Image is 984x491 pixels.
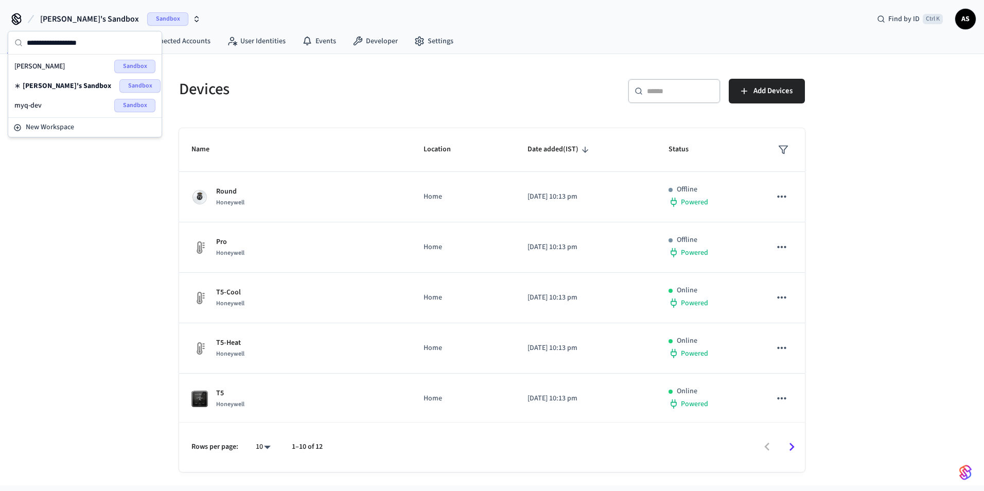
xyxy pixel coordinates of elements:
p: T5-Heat [216,338,244,348]
span: Honeywell [216,198,244,207]
span: AS [956,10,975,28]
span: Powered [681,197,708,207]
button: AS [955,9,976,29]
span: Honeywell [216,249,244,257]
span: Sandbox [119,79,161,93]
a: User Identities [219,32,294,50]
p: Round [216,186,244,197]
button: Add Devices [729,79,805,103]
span: Status [669,142,702,157]
button: Go to next page [780,435,804,459]
p: 1–10 of 12 [292,442,323,452]
span: Sandbox [114,60,155,73]
span: [PERSON_NAME]'s Sandbox [40,13,139,25]
span: Find by ID [888,14,920,24]
a: Connected Accounts [126,32,219,50]
button: New Workspace [9,119,161,136]
span: Powered [681,399,708,409]
p: Online [677,285,697,296]
span: Ctrl K [923,14,943,24]
span: Powered [681,298,708,308]
p: Home [424,343,503,354]
h5: Devices [179,79,486,100]
p: [DATE] 10:13 pm [528,242,644,253]
span: Powered [681,248,708,258]
img: honeywell_round [191,189,208,205]
p: T5 [216,388,244,399]
img: thermostat_fallback [191,340,208,357]
span: Name [191,142,223,157]
p: T5-Cool [216,287,244,298]
img: SeamLogoGradient.69752ec5.svg [959,464,972,481]
div: 10 [251,440,275,454]
span: Honeywell [216,400,244,409]
span: Date added(IST) [528,142,592,157]
a: Events [294,32,344,50]
p: Home [424,242,503,253]
p: [DATE] 10:13 pm [528,343,644,354]
p: [DATE] 10:13 pm [528,292,644,303]
p: Offline [677,184,697,195]
span: [PERSON_NAME]'s Sandbox [23,81,111,91]
div: Suggestions [8,55,162,117]
p: [DATE] 10:13 pm [528,191,644,202]
span: [PERSON_NAME] [14,61,65,72]
p: [DATE] 10:13 pm [528,393,644,404]
span: Sandbox [114,99,155,112]
p: Offline [677,235,697,246]
a: Settings [406,32,462,50]
p: Rows per page: [191,442,238,452]
div: Find by IDCtrl K [869,10,951,28]
span: Sandbox [147,12,188,26]
p: Home [424,393,503,404]
p: Online [677,336,697,346]
p: Home [424,191,503,202]
img: honeywell_t5t6 [191,391,208,407]
span: Honeywell [216,349,244,358]
img: thermostat_fallback [191,239,208,256]
p: Online [677,386,697,397]
p: Pro [216,237,244,248]
p: Home [424,292,503,303]
span: Powered [681,348,708,359]
img: thermostat_fallback [191,290,208,306]
span: Honeywell [216,299,244,308]
span: New Workspace [26,122,74,133]
span: Location [424,142,464,157]
span: myq-dev [14,100,42,111]
span: Add Devices [753,84,793,98]
a: Developer [344,32,406,50]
